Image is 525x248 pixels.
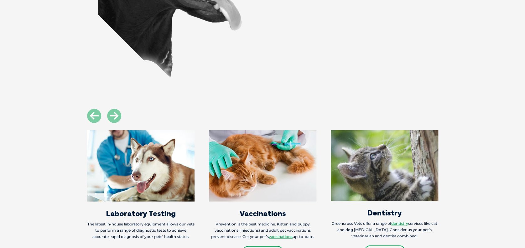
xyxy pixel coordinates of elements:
a: dentistry [391,221,408,225]
p: Prevention is the best medicine. Kitten and puppy vaccinations (injections) and adult pet vaccina... [209,221,316,240]
h3: Vaccinations [209,209,316,217]
p: Greencross Vets offer a range of services like cat and dog [MEDICAL_DATA]. Consider us your pet’s... [331,220,438,239]
p: The latest in-house laboratory equipment allows our vets to perform a range of diagnostic tests t... [87,221,195,240]
img: Services_Laboratory_Testing [87,130,195,201]
h3: Dentistry [331,209,438,216]
a: vaccinations [269,234,293,239]
h3: Laboratory Testing [87,209,195,217]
